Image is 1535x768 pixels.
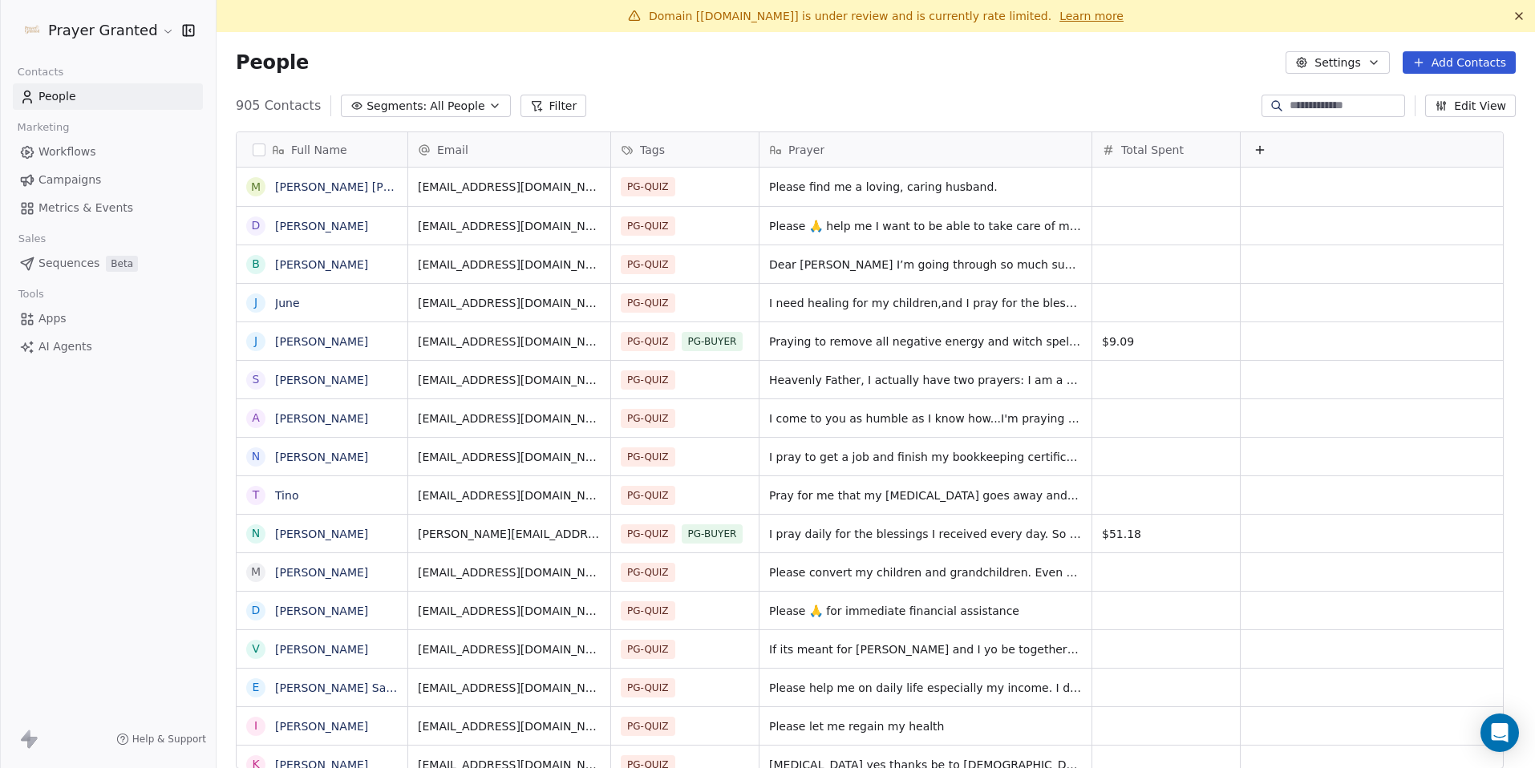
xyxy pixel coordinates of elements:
span: Total Spent [1121,142,1184,158]
div: B [252,256,260,273]
div: Open Intercom Messenger [1480,713,1519,752]
span: Segments: [367,98,427,115]
a: [PERSON_NAME] [275,566,368,579]
span: Please let me regain my health [769,718,1082,734]
div: T [253,487,260,503]
span: Email [437,142,468,158]
div: M [251,179,261,196]
a: [PERSON_NAME] [275,643,368,656]
a: AI Agents [13,333,203,360]
div: I [254,717,257,734]
div: D [252,217,261,234]
span: [EMAIL_ADDRESS][DOMAIN_NAME] [418,680,601,696]
span: PG-QUIZ [621,563,675,582]
a: [PERSON_NAME] [275,335,368,348]
span: People [38,88,76,105]
span: Full Name [291,142,347,158]
div: Email [408,132,610,167]
a: June [275,297,300,309]
span: PG-QUIZ [621,216,675,236]
span: PG-QUIZ [621,332,675,351]
span: Domain [[DOMAIN_NAME]] is under review and is currently rate limited. [649,10,1051,22]
span: Please help me on daily life especially my income. I don’t have enough money to support myself. H... [769,680,1082,696]
div: E [253,679,260,696]
span: [EMAIL_ADDRESS][DOMAIN_NAME] [418,641,601,657]
a: SequencesBeta [13,250,203,277]
span: [EMAIL_ADDRESS][DOMAIN_NAME] [418,218,601,234]
span: Prayer [788,142,824,158]
a: Help & Support [116,733,206,746]
span: [PERSON_NAME][EMAIL_ADDRESS][PERSON_NAME][DOMAIN_NAME] [418,526,601,542]
span: Marketing [10,115,76,139]
span: [EMAIL_ADDRESS][DOMAIN_NAME] [418,410,601,426]
span: Praying to remove all negative energy and witch spell spirits out of my life Praying for money fi... [769,333,1082,350]
div: V [252,641,260,657]
span: [EMAIL_ADDRESS][DOMAIN_NAME] [418,372,601,388]
span: $51.18 [1102,526,1230,542]
a: [PERSON_NAME] [PERSON_NAME] [275,180,465,193]
span: Sales [11,227,53,251]
span: Please 🙏 for immediate financial assistance [769,603,1082,619]
a: [PERSON_NAME] [275,258,368,271]
span: [EMAIL_ADDRESS][DOMAIN_NAME] [418,564,601,580]
span: Prayer Granted [48,20,158,41]
img: FB-Logo.png [22,21,42,40]
span: $9.09 [1102,333,1230,350]
span: [EMAIL_ADDRESS][DOMAIN_NAME] [418,487,601,503]
span: PG-QUIZ [621,293,675,313]
a: [PERSON_NAME] [275,527,368,540]
a: Tino [275,489,298,502]
button: Prayer Granted [19,17,171,44]
span: PG-QUIZ [621,370,675,390]
div: Total Spent [1092,132,1240,167]
div: Full Name [237,132,407,167]
span: I pray to get a job and finish my bookkeeping certification. I pray that my son gets a good job a... [769,449,1082,465]
span: Contacts [10,60,71,84]
div: Tags [611,132,759,167]
a: [PERSON_NAME] [275,604,368,617]
span: PG-QUIZ [621,717,675,736]
span: [EMAIL_ADDRESS][DOMAIN_NAME] [418,257,601,273]
span: [EMAIL_ADDRESS][DOMAIN_NAME] [418,179,601,195]
a: [PERSON_NAME] [275,374,368,386]
span: Please convert my children and grandchildren. Even my husband to know you love you and be with yo... [769,564,1082,580]
span: Heavenly Father, I actually have two prayers: I am a bit embarrassed on the first one but here we... [769,372,1082,388]
span: Metrics & Events [38,200,133,216]
div: M [251,564,261,580]
span: PG-QUIZ [621,177,675,196]
div: D [252,602,261,619]
div: S [253,371,260,388]
a: Metrics & Events [13,195,203,221]
span: PG-QUIZ [621,678,675,697]
span: PG-QUIZ [621,409,675,428]
span: [EMAIL_ADDRESS][DOMAIN_NAME] [418,718,601,734]
a: [PERSON_NAME] [275,412,368,425]
div: J [254,294,257,311]
div: N [252,448,260,465]
a: [PERSON_NAME] [275,451,368,463]
span: 905 Contacts [236,96,321,115]
button: Add Contacts [1403,51,1516,74]
span: [EMAIL_ADDRESS][DOMAIN_NAME] [418,449,601,465]
button: Settings [1286,51,1389,74]
a: [PERSON_NAME] [275,220,368,232]
span: Beta [106,256,138,272]
span: PG-QUIZ [621,601,675,620]
a: People [13,83,203,110]
a: Workflows [13,139,203,165]
div: N [252,525,260,542]
span: Dear [PERSON_NAME] I’m going through so much suffering this Days please Lord set me free from tro... [769,257,1082,273]
span: Please 🙏 help me I want to be able to take care of my whole family [MEDICAL_DATA] 🙏 [769,218,1082,234]
a: [PERSON_NAME] [275,720,368,733]
a: Learn more [1059,8,1124,24]
span: AI Agents [38,338,92,355]
span: Help & Support [132,733,206,746]
span: All People [430,98,484,115]
a: Campaigns [13,167,203,193]
span: If its meant for [PERSON_NAME] and I yo be together let him come home now. Thank you my Lord and ... [769,641,1082,657]
div: J [254,333,257,350]
span: PG-QUIZ [621,447,675,467]
div: Prayer [759,132,1092,167]
span: Workflows [38,143,96,160]
span: PG-BUYER [682,332,743,351]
